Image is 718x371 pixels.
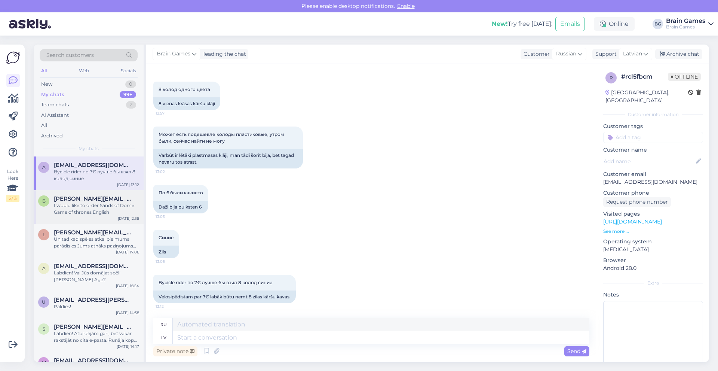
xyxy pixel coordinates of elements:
[41,80,52,88] div: New
[153,201,208,213] div: Daži bija pulksten 6
[40,66,48,76] div: All
[555,17,585,31] button: Emails
[156,214,184,219] span: 13:03
[200,50,246,58] div: leading the chat
[156,169,184,174] span: 13:02
[6,168,19,202] div: Look Here
[623,50,642,58] span: Latvian
[492,20,508,27] b: New!
[54,263,132,270] span: agnija.sladze@gmail.com
[42,360,46,365] span: m
[604,157,694,165] input: Add name
[603,132,703,143] input: Add a tag
[77,66,90,76] div: Web
[603,238,703,246] p: Operating system
[653,19,663,29] div: BG
[43,232,45,237] span: l
[117,344,139,349] div: [DATE] 14:17
[159,131,285,144] span: Может есть подешевле колоды пластиковые, утром были, сейчас найти не могу
[603,218,662,225] a: [URL][DOMAIN_NAME]
[41,112,69,119] div: AI Assistant
[666,18,705,24] div: Brain Games
[153,291,296,303] div: Velosipēdistam par 7€ labāk būtu ņemt 8 zilas kāršu kavas.
[117,182,139,188] div: [DATE] 13:12
[42,198,46,204] span: b
[603,228,703,235] p: See more ...
[79,145,99,152] span: My chats
[41,101,69,109] div: Team chats
[605,89,688,104] div: [GEOGRAPHIC_DATA], [GEOGRAPHIC_DATA]
[666,24,705,30] div: Brain Games
[610,75,613,80] span: r
[119,66,138,76] div: Socials
[655,49,702,59] div: Archive chat
[116,249,139,255] div: [DATE] 17:06
[54,297,132,303] span: uldis.calpa@gmail.com
[603,197,671,207] div: Request phone number
[159,280,273,285] span: Bycicle rider по 7€ лучше бы взял 8 колод синие
[156,110,184,116] span: 12:57
[41,132,63,140] div: Archived
[603,111,703,118] div: Customer information
[161,331,166,344] div: lv
[54,330,139,344] div: Labdien! Atbildējām gan, bet vakar rakstījāt no cita e-pasta. Runāja kopā par 4 spēlēm, [PERSON_N...
[621,72,668,81] div: # rcl5fbcm
[521,50,550,58] div: Customer
[594,17,635,31] div: Online
[666,18,714,30] a: Brain GamesBrain Games
[42,164,46,170] span: a
[126,101,136,109] div: 2
[116,310,139,316] div: [DATE] 14:38
[43,326,45,332] span: s
[6,51,20,65] img: Askly Logo
[54,303,139,310] div: Paldies!
[54,195,132,202] span: bruno__rosa@hotmail.com
[159,235,174,240] span: Синие
[603,178,703,186] p: [EMAIL_ADDRESS][DOMAIN_NAME]
[42,265,46,271] span: a
[41,91,64,98] div: My chats
[603,256,703,264] p: Browser
[54,323,132,330] span: silvija@postoffi.lv
[160,318,167,331] div: ru
[592,50,617,58] div: Support
[156,259,184,264] span: 13:05
[603,264,703,272] p: Android 28.0
[668,73,701,81] span: Offline
[603,170,703,178] p: Customer email
[54,168,139,182] div: Bycicle rider по 7€ лучше бы взял 8 колод синие
[153,97,220,110] div: 8 vienas krāsas kāršu klāji
[603,210,703,218] p: Visited pages
[116,283,139,289] div: [DATE] 16:54
[603,189,703,197] p: Customer phone
[603,122,703,130] p: Customer tags
[118,216,139,221] div: [DATE] 2:38
[42,299,46,305] span: u
[157,50,190,58] span: Brain Games
[395,3,417,9] span: Enable
[603,291,703,299] p: Notes
[54,162,132,168] span: automade5@inbox.lv
[54,236,139,249] div: Un tad kad spēles atkal pie mums parādīsies Jums atnāks paziņojums uz e-pastu.
[156,304,184,309] span: 13:12
[603,280,703,286] div: Extra
[54,357,132,364] span: maris@pistoffi.lv
[125,80,136,88] div: 0
[492,19,552,28] div: Try free [DATE]:
[54,229,132,236] span: linda.sumeiko@limbazunovads.lv
[603,146,703,154] p: Customer name
[603,246,703,253] p: [MEDICAL_DATA]
[6,195,19,202] div: 2 / 3
[120,91,136,98] div: 99+
[153,246,179,258] div: Zils
[567,348,586,355] span: Send
[54,202,139,216] div: I would like to order Sands of Dorne Game of thrones English
[153,149,303,168] div: Varbūt ir lētāki plastmasas klāji, man tādi šorīt bija, bet tagad nevaru tos atrast.
[41,122,47,129] div: All
[54,270,139,283] div: Labdien! Vai Jūs domājat spēli [PERSON_NAME] Age?
[159,86,210,92] span: 8 колод одного цвета
[159,190,203,195] span: По 6 были какието
[556,50,576,58] span: Russian
[153,346,197,356] div: Private note
[46,51,94,59] span: Search customers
